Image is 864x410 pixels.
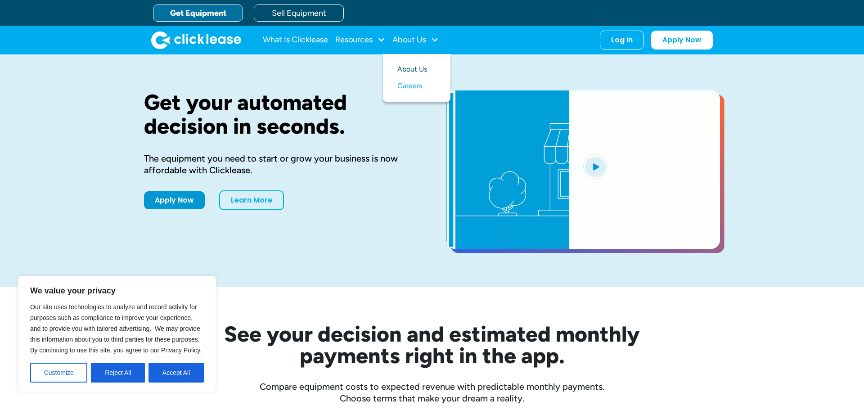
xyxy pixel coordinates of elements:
div: Resources [335,31,385,49]
div: The equipment you need to start or grow your business is now affordable with Clicklease. [144,153,418,176]
div: Log In [611,36,633,45]
div: We value your privacy [18,276,216,392]
button: Reject All [91,363,145,383]
a: Apply Now [144,191,205,209]
a: What Is Clicklease [263,31,328,49]
h1: Get your automated decision in seconds. [144,90,418,138]
span: Our site uses technologies to analyze and record activity for purposes such as compliance to impr... [30,303,202,354]
a: Learn More [219,190,284,210]
a: Careers [397,78,436,95]
div: About Us [392,31,439,49]
img: Blue play button logo on a light blue circular background [583,154,607,179]
button: Accept All [148,363,204,383]
img: Clicklease logo [151,31,241,49]
a: About Us [397,61,436,78]
button: Customize [30,363,87,383]
h2: See your decision and estimated monthly payments right in the app. [180,323,684,366]
nav: About Us [383,54,450,102]
p: We value your privacy [30,285,204,296]
a: Apply Now [651,31,713,50]
div: Compare equipment costs to expected revenue with predictable monthly payments. Choose terms that ... [144,381,720,404]
a: Sell Equipment [254,5,344,22]
a: open lightbox [446,90,720,249]
a: Get Equipment [153,5,243,22]
a: home [151,31,241,49]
